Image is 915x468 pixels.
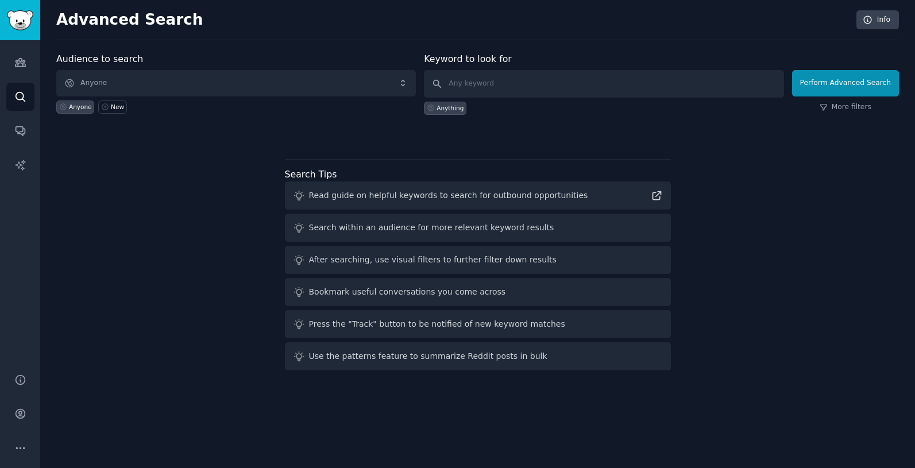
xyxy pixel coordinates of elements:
div: New [111,103,124,111]
div: Bookmark useful conversations you come across [309,286,506,298]
h2: Advanced Search [56,11,850,29]
div: Search within an audience for more relevant keyword results [309,222,554,234]
div: Press the "Track" button to be notified of new keyword matches [309,318,565,330]
div: Read guide on helpful keywords to search for outbound opportunities [309,189,588,202]
a: Info [856,10,899,30]
div: Anyone [69,103,92,111]
label: Search Tips [285,169,337,180]
div: After searching, use visual filters to further filter down results [309,254,557,266]
input: Any keyword [424,70,783,98]
a: New [98,100,126,114]
button: Anyone [56,70,416,96]
label: Keyword to look for [424,53,512,64]
button: Perform Advanced Search [792,70,899,96]
div: Use the patterns feature to summarize Reddit posts in bulk [309,350,547,362]
a: More filters [820,102,871,113]
img: GummySearch logo [7,10,33,30]
label: Audience to search [56,53,143,64]
div: Anything [437,104,464,112]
